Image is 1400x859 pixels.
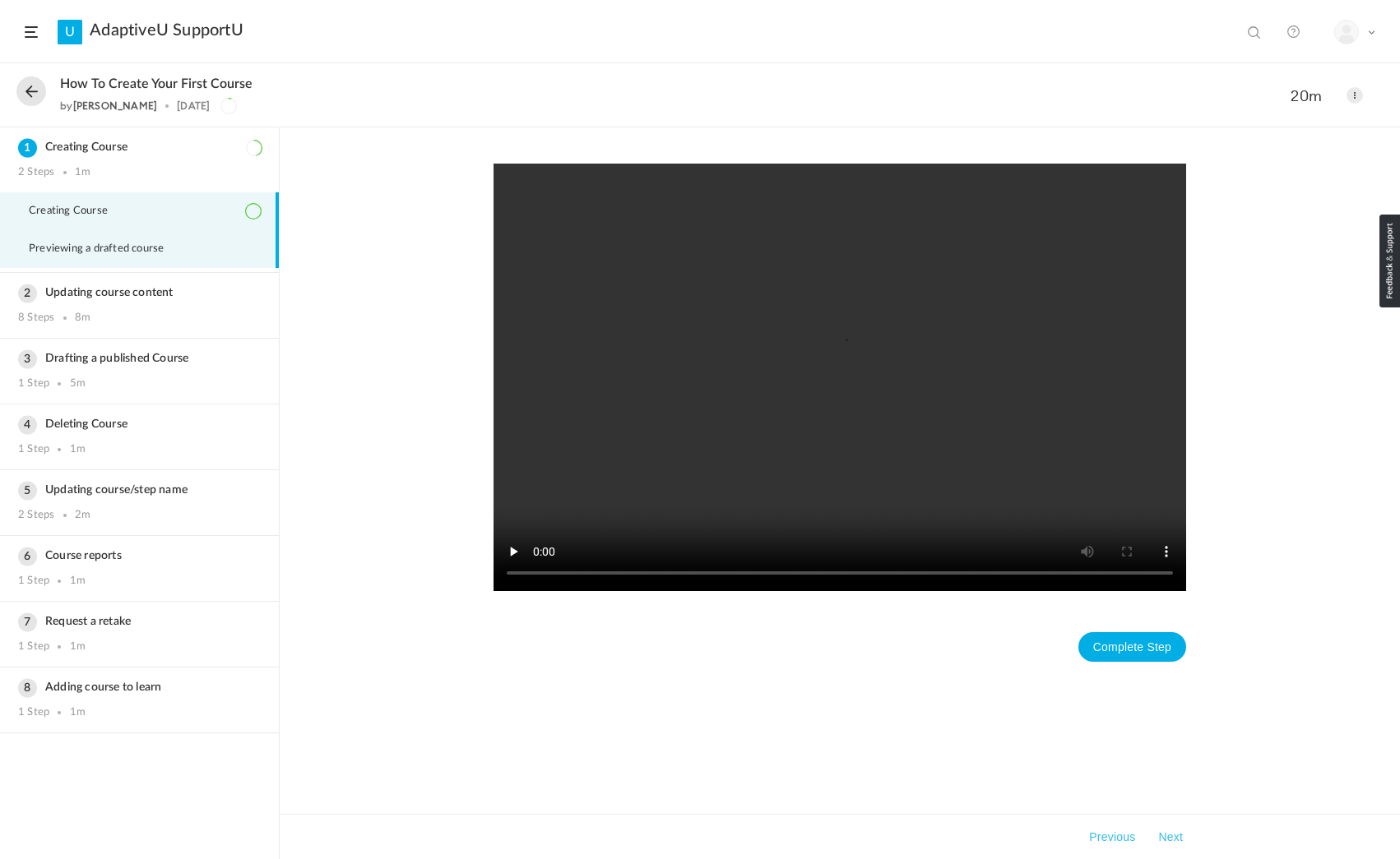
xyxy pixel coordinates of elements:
[18,483,261,497] h3: Updating course/step name
[1379,215,1400,307] img: loop_feedback_btn.png
[60,100,157,112] div: by
[18,443,49,456] div: 1 Step
[18,352,261,366] h3: Drafting a published Course
[1086,827,1138,847] button: Previous
[1155,827,1186,847] button: Next
[75,509,90,522] div: 2m
[18,509,54,522] div: 2 Steps
[1335,21,1358,44] img: user-image.png
[18,615,261,629] h3: Request a retake
[18,640,49,653] div: 1 Step
[70,443,86,456] div: 1m
[75,312,90,325] div: 8m
[18,575,49,588] div: 1 Step
[70,377,86,390] div: 5m
[90,21,243,40] a: AdaptiveU SupportU
[29,205,128,218] span: Creating Course
[18,706,49,719] div: 1 Step
[18,681,261,695] h3: Adding course to learn
[18,166,54,179] div: 2 Steps
[70,640,86,653] div: 1m
[18,286,261,300] h3: Updating course content
[18,141,261,155] h3: Creating Course
[18,549,261,563] h3: Course reports
[1078,632,1186,662] button: Complete Step
[177,100,210,112] div: [DATE]
[18,418,261,432] h3: Deleting Course
[73,99,158,112] a: [PERSON_NAME]
[58,20,82,44] a: U
[29,242,184,256] span: Previewing a drafted course
[75,166,90,179] div: 1m
[70,575,86,588] div: 1m
[70,706,86,719] div: 1m
[1291,86,1330,105] span: 20m
[18,312,54,325] div: 8 Steps
[60,76,253,92] span: How to create your first course
[18,377,49,390] div: 1 Step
